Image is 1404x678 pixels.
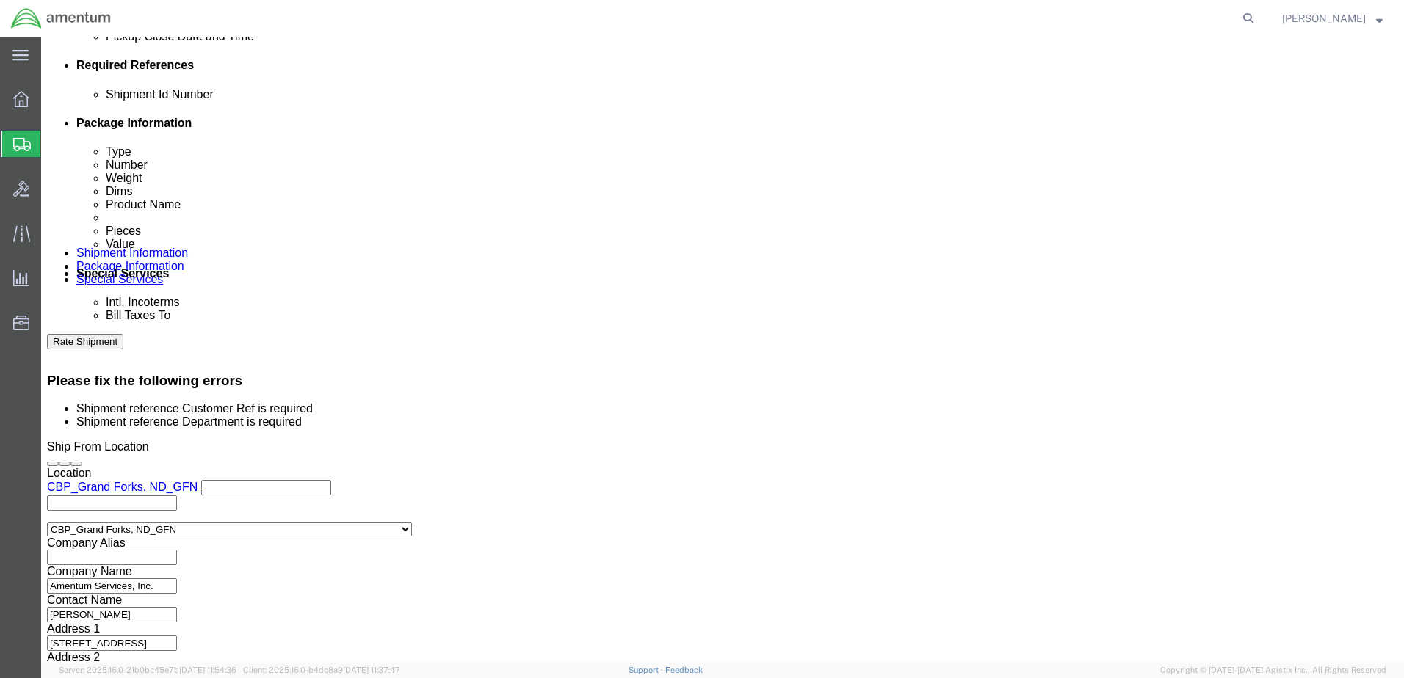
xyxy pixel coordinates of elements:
[343,666,400,674] span: [DATE] 11:37:47
[665,666,703,674] a: Feedback
[10,7,112,29] img: logo
[629,666,665,674] a: Support
[1282,10,1366,26] span: Ben Bauer
[59,666,236,674] span: Server: 2025.16.0-21b0bc45e7b
[243,666,400,674] span: Client: 2025.16.0-b4dc8a9
[179,666,236,674] span: [DATE] 11:54:36
[1160,664,1386,677] span: Copyright © [DATE]-[DATE] Agistix Inc., All Rights Reserved
[1281,10,1383,27] button: [PERSON_NAME]
[41,37,1404,663] iframe: FS Legacy Container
